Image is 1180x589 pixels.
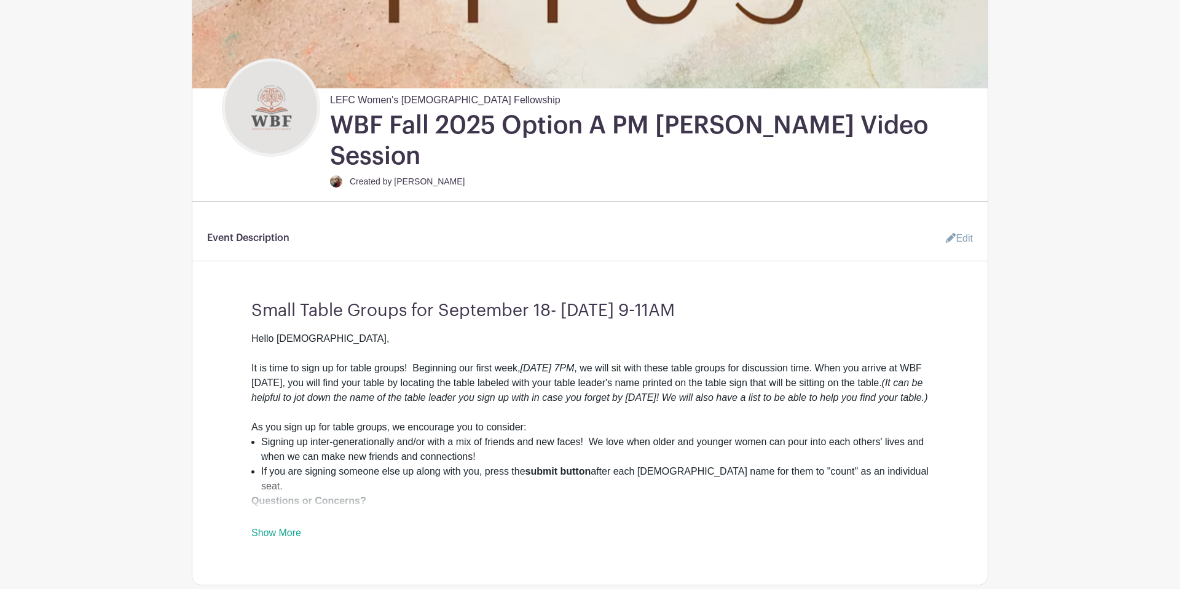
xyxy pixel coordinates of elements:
span: LEFC Women's [DEMOGRAPHIC_DATA] Fellowship [330,88,560,108]
div: Please don't hesitate to reach out to [PERSON_NAME] at [PERSON_NAME][EMAIL_ADDRESS][PERSON_NAME][... [251,494,929,538]
em: [DATE] 7PM [521,363,575,373]
strong: submit button [525,466,591,476]
h1: WBF Fall 2025 Option A PM [PERSON_NAME] Video Session [330,110,983,172]
h6: Event Description [207,232,289,244]
a: Show More [251,528,301,543]
strong: Questions or Concerns? [251,496,366,506]
a: Edit [936,226,973,251]
small: Created by [PERSON_NAME] [350,176,465,186]
img: WBF%20LOGO.png [225,61,317,154]
h3: Small Table Groups for September 18- [DATE] 9-11AM [251,291,929,322]
div: Hello [DEMOGRAPHIC_DATA], It is time to sign up for table groups! Beginning our first week, , we ... [251,331,929,420]
em: (It can be helpful to jot down the name of the table leader you sign up with in case you forget b... [251,378,927,403]
div: As you sign up for table groups, we encourage you to consider: [251,420,929,435]
li: If you are signing someone else up along with you, press the after each [DEMOGRAPHIC_DATA] name f... [261,464,929,494]
img: 1FBAD658-73F6-4E4B-B59F-CB0C05CD4BD1.jpeg [330,175,342,188]
li: Signing up inter-generationally and/or with a mix of friends and new faces! We love when older an... [261,435,929,464]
